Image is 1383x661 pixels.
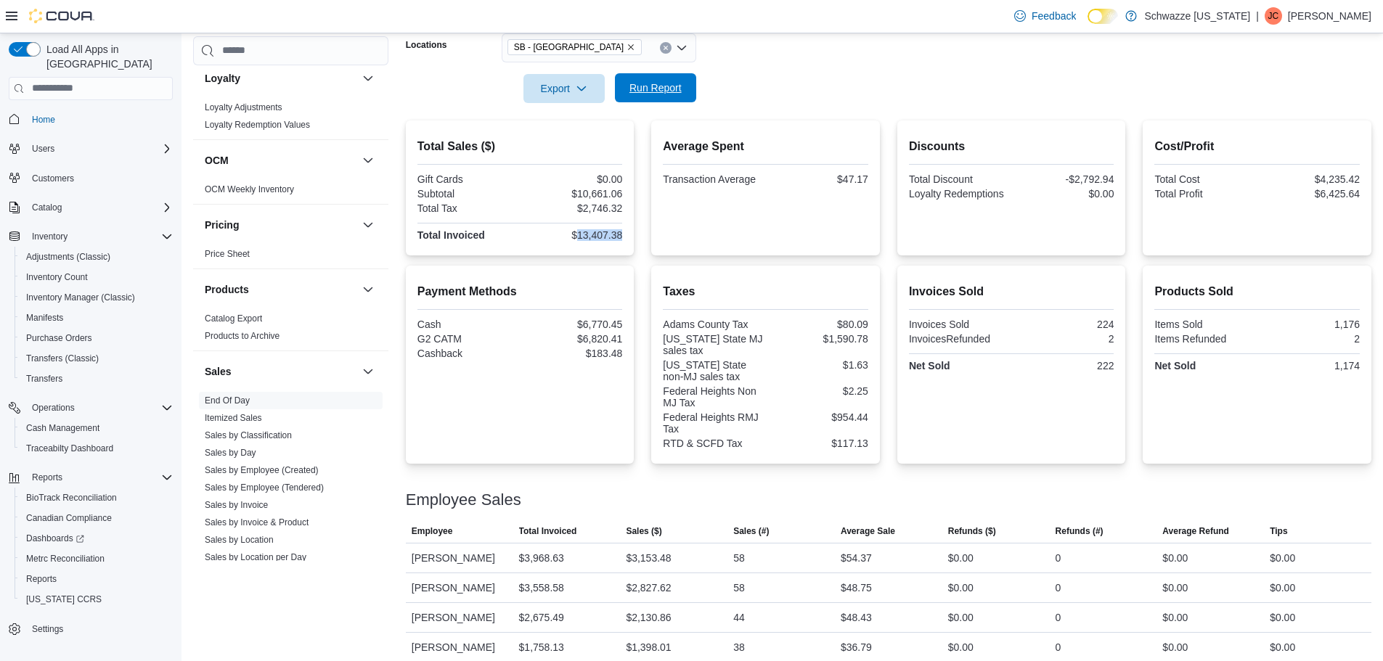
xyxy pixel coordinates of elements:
button: Home [3,109,179,130]
span: Cash Management [26,422,99,434]
span: BioTrack Reconciliation [20,489,173,506]
span: Sales by Location per Day [205,551,306,563]
div: 0 [1056,639,1061,656]
div: $183.48 [523,348,622,359]
span: Tips [1270,525,1287,537]
span: Cash Management [20,419,173,437]
button: Clear input [660,42,672,54]
div: InvoicesRefunded [909,333,1008,345]
a: OCM Weekly Inventory [205,184,294,194]
div: Sales [193,392,388,641]
div: $0.00 [948,639,974,656]
div: $1,398.01 [626,639,671,656]
div: $0.00 [948,609,974,626]
button: Manifests [15,308,179,328]
button: Reports [26,469,68,486]
div: $0.00 [1162,549,1188,567]
button: Transfers [15,369,179,389]
button: Users [26,140,60,157]
span: SB - Federal Heights [507,39,642,55]
div: 1,176 [1260,319,1360,330]
a: BioTrack Reconciliation [20,489,123,506]
button: Inventory Count [15,267,179,287]
span: Inventory Count [26,271,88,283]
span: Products to Archive [205,330,280,342]
a: Sales by Invoice & Product [205,517,309,527]
div: $2,746.32 [523,202,622,214]
span: Customers [32,173,74,184]
span: Canadian Compliance [26,512,112,524]
div: 224 [1014,319,1114,330]
a: Itemized Sales [205,413,262,423]
div: OCM [193,181,388,204]
div: $954.44 [769,411,868,423]
div: $117.13 [769,438,868,449]
span: Load All Apps in [GEOGRAPHIC_DATA] [41,42,173,71]
span: Export [532,74,596,103]
div: $6,770.45 [523,319,622,330]
div: Total Discount [909,173,1008,185]
span: Loyalty Adjustments [205,102,282,113]
div: 58 [733,579,745,596]
button: Run Report [615,73,696,102]
span: Sales by Invoice & Product [205,517,309,528]
div: $10,661.06 [523,188,622,200]
span: [US_STATE] CCRS [26,594,102,605]
div: 0 [1056,579,1061,596]
h2: Average Spent [663,138,868,155]
span: Inventory Count [20,268,173,286]
a: Reports [20,570,62,588]
a: Transfers [20,370,68,387]
a: Dashboards [15,528,179,549]
button: Sales [359,363,377,380]
div: $1,758.13 [519,639,564,656]
span: Purchase Orders [26,332,92,344]
span: Refunds ($) [948,525,996,537]
div: $0.00 [523,173,622,185]
button: Traceabilty Dashboard [15,438,179,459]
a: Sales by Invoice [205,500,268,510]
strong: Net Sold [1154,360,1196,371]
span: Feedback [1032,9,1076,23]
strong: Net Sold [909,360,950,371]
span: Traceabilty Dashboard [26,443,113,454]
span: Inventory [32,231,68,242]
div: $6,820.41 [523,333,622,345]
div: $2,675.49 [519,609,564,626]
div: Gift Cards [417,173,517,185]
button: Purchase Orders [15,328,179,348]
p: | [1256,7,1259,25]
span: Dashboards [26,533,84,544]
div: $0.00 [948,579,974,596]
span: Inventory Manager (Classic) [26,292,135,303]
a: Purchase Orders [20,329,98,347]
button: Products [205,282,356,297]
a: Cash Management [20,419,105,437]
span: Reports [26,573,57,585]
a: Traceabilty Dashboard [20,440,119,457]
button: Loyalty [205,71,356,86]
button: Cash Management [15,418,179,438]
p: [PERSON_NAME] [1288,7,1371,25]
span: Reports [26,469,173,486]
div: 58 [733,549,745,567]
button: Inventory [3,226,179,247]
div: [PERSON_NAME] [406,603,513,632]
h3: OCM [205,153,229,168]
a: Price Sheet [205,249,250,259]
div: $0.00 [1014,188,1114,200]
button: Open list of options [676,42,688,54]
span: Manifests [20,309,173,327]
a: Catalog Export [205,313,262,324]
a: Sales by Location [205,535,274,545]
span: Reports [20,570,173,588]
button: Settings [3,618,179,639]
div: $6,425.64 [1260,188,1360,200]
div: 2 [1260,333,1360,345]
span: Transfers [20,370,173,387]
label: Locations [406,39,447,51]
span: Price Sheet [205,248,250,260]
div: $48.43 [841,609,872,626]
h2: Cost/Profit [1154,138,1360,155]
